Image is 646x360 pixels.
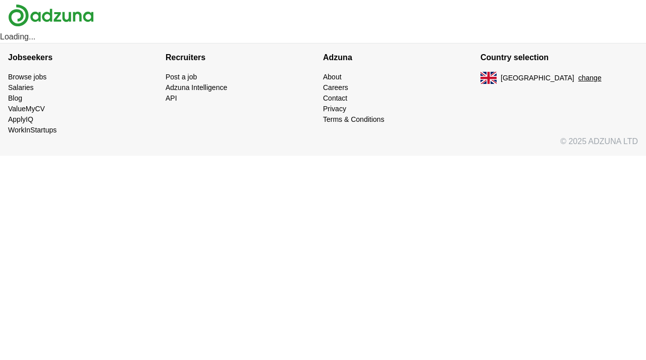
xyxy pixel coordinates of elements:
[480,43,638,72] h4: Country selection
[8,126,57,134] a: WorkInStartups
[8,83,34,92] a: Salaries
[480,72,497,84] img: UK flag
[323,115,384,123] a: Terms & Conditions
[323,83,348,92] a: Careers
[8,115,33,123] a: ApplyIQ
[501,73,574,83] span: [GEOGRAPHIC_DATA]
[578,73,602,83] button: change
[323,105,346,113] a: Privacy
[8,94,22,102] a: Blog
[323,94,347,102] a: Contact
[323,73,342,81] a: About
[166,83,227,92] a: Adzuna Intelligence
[166,94,177,102] a: API
[8,105,45,113] a: ValueMyCV
[166,73,197,81] a: Post a job
[8,4,94,27] img: Adzuna logo
[8,73,46,81] a: Browse jobs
